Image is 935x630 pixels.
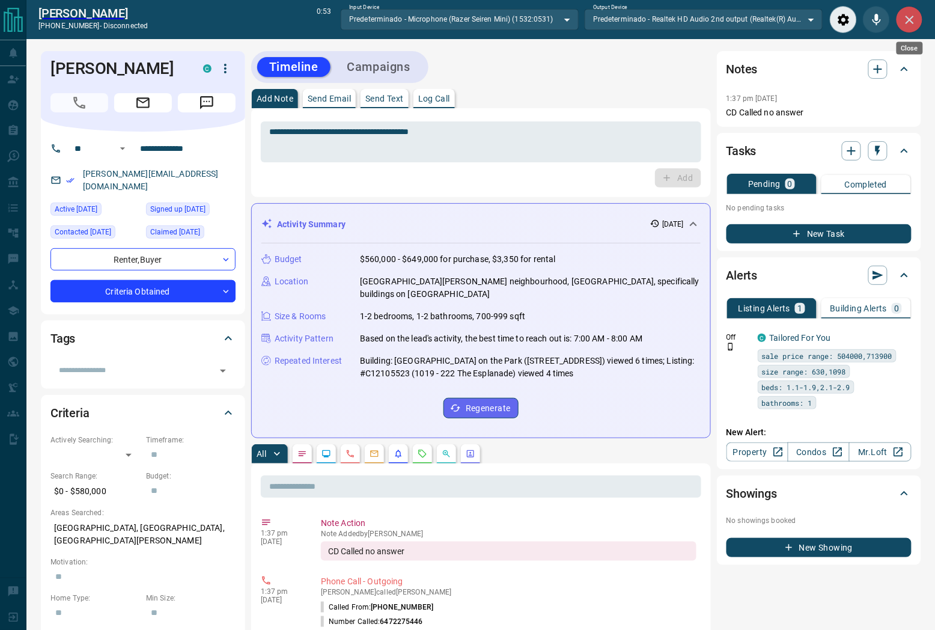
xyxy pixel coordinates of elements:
span: beds: 1.1-1.9,2.1-2.9 [762,381,850,393]
svg: Listing Alerts [394,449,403,459]
div: condos.ca [203,64,212,73]
p: Phone Call - Outgoing [321,575,696,588]
p: Send Text [365,94,404,103]
svg: Requests [418,449,427,459]
p: Search Range: [50,471,140,482]
p: Min Size: [146,593,236,604]
p: Completed [845,180,888,189]
h2: Showings [726,484,778,503]
p: Send Email [308,94,351,103]
div: Notes [726,55,912,84]
button: Open [115,141,130,156]
span: Email [114,93,172,112]
div: CD Called no answer [321,542,696,561]
p: $0 - $580,000 [50,482,140,501]
p: No pending tasks [726,199,912,217]
span: Call [50,93,108,112]
span: [PHONE_NUMBER] [371,603,433,611]
div: Activity Summary[DATE] [261,213,701,236]
button: New Task [726,224,912,243]
button: Regenerate [443,398,519,418]
p: 1:37 pm [261,529,303,537]
p: Motivation: [50,557,236,567]
span: Claimed [DATE] [150,226,200,238]
h2: Criteria [50,403,90,423]
p: Called From: [321,602,433,613]
p: Actively Searching: [50,435,140,445]
a: Mr.Loft [849,442,911,462]
p: Note Action [321,517,696,530]
div: Predeterminado - Realtek HD Audio 2nd output (Realtek(R) Audio) [585,9,823,29]
svg: Agent Actions [466,449,475,459]
div: Audio Settings [830,6,857,33]
div: Thu Mar 10 2022 [146,225,236,242]
div: condos.ca [758,334,766,342]
div: Tue Oct 26 2021 [146,203,236,219]
p: 1 [797,304,802,313]
p: Home Type: [50,593,140,604]
p: Timeframe: [146,435,236,445]
p: Repeated Interest [275,355,342,367]
p: Building: [GEOGRAPHIC_DATA] on the Park ([STREET_ADDRESS]) viewed 6 times; Listing: #C12105523 (1... [360,355,701,380]
div: Predeterminado - Microphone (Razer Seiren Mini) (1532:0531) [341,9,579,29]
p: 1-2 bedrooms, 1-2 bathrooms, 700-999 sqft [360,310,525,323]
div: Close [896,6,923,33]
svg: Email Verified [66,176,75,185]
p: CD Called no answer [726,106,912,119]
label: Input Device [349,4,380,11]
div: Criteria [50,399,236,427]
p: Note Added by [PERSON_NAME] [321,530,696,538]
div: Showings [726,479,912,508]
div: Criteria Obtained [50,280,236,302]
div: Renter , Buyer [50,248,236,271]
button: Timeline [257,57,330,77]
a: [PERSON_NAME][EMAIL_ADDRESS][DOMAIN_NAME] [83,169,219,191]
div: Tasks [726,136,912,165]
span: bathrooms: 1 [762,397,812,409]
span: 6472275446 [380,617,423,626]
p: [PERSON_NAME] called [PERSON_NAME] [321,588,696,596]
span: disconnected [103,22,148,30]
p: Size & Rooms [275,310,326,323]
p: Activity Pattern [275,332,333,345]
a: Tailored For You [770,333,831,343]
div: Tags [50,324,236,353]
p: Building Alerts [830,304,887,313]
div: Close [897,42,923,55]
svg: Emails [370,449,379,459]
svg: Lead Browsing Activity [321,449,331,459]
p: Log Call [418,94,450,103]
p: 1:37 pm [261,587,303,596]
p: Activity Summary [277,218,346,231]
p: [DATE] [261,537,303,546]
p: Number Called: [321,616,423,627]
div: Tue Oct 14 2025 [50,225,140,242]
a: [PERSON_NAME] [38,6,148,20]
div: Alerts [726,261,912,290]
p: Off [726,332,751,343]
h1: [PERSON_NAME] [50,59,185,78]
p: [GEOGRAPHIC_DATA][PERSON_NAME] neighbourhood, [GEOGRAPHIC_DATA], specifically buildings on [GEOGR... [360,275,701,301]
span: sale price range: 504000,713900 [762,350,892,362]
h2: Tags [50,329,75,348]
p: Add Note [257,94,293,103]
svg: Push Notification Only [726,343,735,351]
span: Message [178,93,236,112]
p: 0 [894,304,899,313]
a: Condos [788,442,850,462]
p: [GEOGRAPHIC_DATA], [GEOGRAPHIC_DATA], [GEOGRAPHIC_DATA][PERSON_NAME] [50,518,236,551]
button: New Showing [726,538,912,557]
svg: Calls [346,449,355,459]
p: Location [275,275,308,288]
div: Mute [863,6,890,33]
p: No showings booked [726,515,912,526]
svg: Notes [297,449,307,459]
p: Budget: [146,471,236,482]
h2: Tasks [726,141,757,161]
button: Campaigns [335,57,422,77]
p: Based on the lead's activity, the best time to reach out is: 7:00 AM - 8:00 AM [360,332,642,345]
h2: Alerts [726,266,758,285]
p: Areas Searched: [50,507,236,518]
p: Listing Alerts [739,304,791,313]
